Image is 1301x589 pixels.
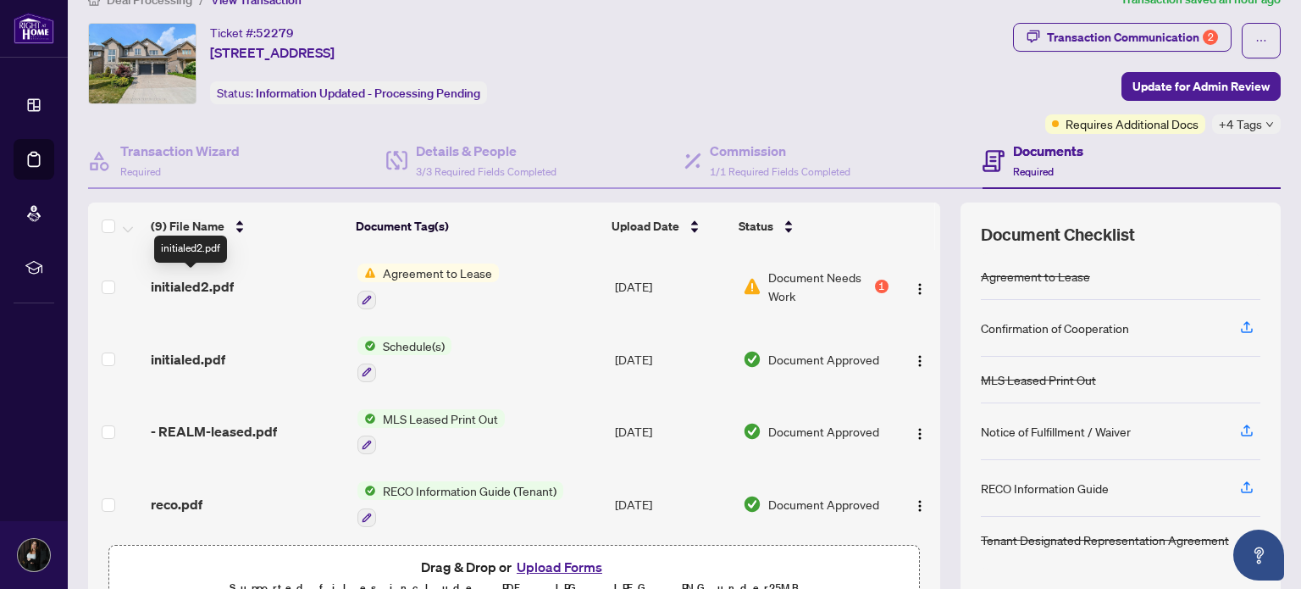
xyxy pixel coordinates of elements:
[210,42,335,63] span: [STREET_ADDRESS]
[376,264,499,282] span: Agreement to Lease
[608,323,736,396] td: [DATE]
[732,203,890,250] th: Status
[89,24,196,103] img: IMG-X12327640_1.jpg
[739,217,773,236] span: Status
[151,349,225,370] span: initialed.pdf
[256,86,480,101] span: Information Updated - Processing Pending
[768,422,879,441] span: Document Approved
[743,422,761,441] img: Document Status
[120,141,240,161] h4: Transaction Wizard
[1265,120,1274,129] span: down
[416,141,556,161] h4: Details & People
[1047,24,1218,51] div: Transaction Communication
[743,277,761,296] img: Document Status
[256,25,294,41] span: 52279
[376,336,451,355] span: Schedule(s)
[981,223,1135,247] span: Document Checklist
[1013,141,1083,161] h4: Documents
[14,13,54,44] img: logo
[906,418,933,445] button: Logo
[210,81,487,104] div: Status:
[357,409,376,428] img: Status Icon
[605,203,731,250] th: Upload Date
[357,481,563,527] button: Status IconRECO Information Guide (Tenant)
[743,350,761,369] img: Document Status
[981,422,1131,441] div: Notice of Fulfillment / Waiver
[710,165,850,178] span: 1/1 Required Fields Completed
[913,499,927,513] img: Logo
[1066,114,1199,133] span: Requires Additional Docs
[608,250,736,323] td: [DATE]
[906,273,933,300] button: Logo
[1121,72,1281,101] button: Update for Admin Review
[612,217,679,236] span: Upload Date
[18,539,50,571] img: Profile Icon
[154,236,227,263] div: initialed2.pdf
[1233,530,1284,581] button: Open asap
[421,556,607,578] span: Drag & Drop or
[416,165,556,178] span: 3/3 Required Fields Completed
[512,556,607,578] button: Upload Forms
[1203,30,1218,45] div: 2
[981,319,1129,337] div: Confirmation of Cooperation
[913,354,927,368] img: Logo
[357,264,499,309] button: Status IconAgreement to Lease
[349,203,606,250] th: Document Tag(s)
[151,494,202,514] span: reco.pdf
[1255,35,1267,47] span: ellipsis
[906,346,933,373] button: Logo
[357,481,376,500] img: Status Icon
[357,336,451,382] button: Status IconSchedule(s)
[875,280,889,293] div: 1
[1013,165,1054,178] span: Required
[981,531,1229,549] div: Tenant Designated Representation Agreement
[1013,23,1232,52] button: Transaction Communication2
[981,267,1090,286] div: Agreement to Lease
[357,409,505,455] button: Status IconMLS Leased Print Out
[376,481,563,500] span: RECO Information Guide (Tenant)
[608,468,736,541] td: [DATE]
[768,350,879,369] span: Document Approved
[768,268,872,305] span: Document Needs Work
[1219,114,1262,134] span: +4 Tags
[710,141,850,161] h4: Commission
[913,282,927,296] img: Logo
[357,264,376,282] img: Status Icon
[981,370,1096,389] div: MLS Leased Print Out
[357,336,376,355] img: Status Icon
[608,396,736,469] td: [DATE]
[151,276,234,297] span: initialed2.pdf
[144,203,349,250] th: (9) File Name
[210,23,294,42] div: Ticket #:
[906,491,933,518] button: Logo
[913,427,927,441] img: Logo
[376,409,505,428] span: MLS Leased Print Out
[151,421,277,442] span: - REALM-leased.pdf
[120,165,161,178] span: Required
[151,217,224,236] span: (9) File Name
[1132,73,1270,100] span: Update for Admin Review
[768,495,879,514] span: Document Approved
[981,479,1109,497] div: RECO Information Guide
[743,495,761,514] img: Document Status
